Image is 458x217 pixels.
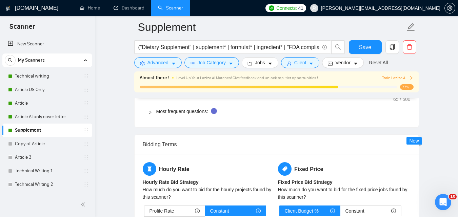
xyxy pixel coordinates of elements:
[309,61,314,66] span: caret-down
[143,135,411,154] div: Bidding Terms
[359,43,371,51] span: Save
[294,59,306,66] span: Client
[138,19,405,36] input: Scanner name...
[255,59,265,66] span: Jobs
[148,110,152,114] span: right
[8,37,87,51] a: New Scanner
[406,23,415,31] span: edit
[409,76,413,80] span: right
[15,164,79,178] a: Technical Writing 1
[386,44,399,50] span: copy
[449,194,457,199] span: 10
[15,137,79,151] a: Copy of Article
[335,59,350,66] span: Vendor
[278,179,333,185] b: Fixed Price Bid Strategy
[138,43,319,51] input: Search Freelance Jobs...
[210,206,229,216] span: Constant
[143,104,411,119] div: Most frequent questions:
[4,22,40,36] span: Scanner
[247,61,252,66] span: folder
[15,83,79,96] a: Article US Only
[147,59,168,66] span: Advanced
[322,45,327,49] span: info-circle
[190,61,195,66] span: bars
[285,206,319,216] span: Client Budget %
[158,5,183,11] a: searchScanner
[435,194,451,210] iframe: Intercom live chat
[242,57,278,68] button: folderJobscaret-down
[5,58,15,63] span: search
[278,186,411,201] div: How much do you want to bid for the fixed price jobs found by this scanner?
[298,4,303,12] span: 41
[403,40,416,54] button: delete
[409,138,419,144] span: New
[403,44,416,50] span: delete
[114,5,144,11] a: dashboardDashboard
[15,69,79,83] a: Technical writing
[278,162,292,176] span: tag
[143,162,275,176] h5: Hourly Rate
[444,3,455,14] button: setting
[278,162,411,176] h5: Fixed Price
[332,44,344,50] span: search
[150,206,174,216] span: Profile Rate
[143,186,275,201] div: How much do you want to bid for the hourly projects found by this scanner?
[156,109,208,114] a: Most frequent questions:
[15,96,79,110] a: Article
[2,37,92,51] li: New Scanner
[15,124,79,137] a: Supplement
[2,53,92,205] li: My Scanners
[353,61,358,66] span: caret-down
[268,61,273,66] span: caret-down
[140,74,170,82] span: Almost there !
[81,201,87,208] span: double-left
[83,114,89,120] span: holder
[83,128,89,133] span: holder
[228,61,233,66] span: caret-down
[312,6,317,10] span: user
[83,141,89,147] span: holder
[345,206,364,216] span: Constant
[281,57,320,68] button: userClientcaret-down
[287,61,292,66] span: user
[198,59,226,66] span: Job Category
[140,61,145,66] span: setting
[444,5,455,11] a: setting
[256,209,261,213] span: info-circle
[143,179,199,185] b: Hourly Rate Bid Strategy
[83,168,89,174] span: holder
[80,5,100,11] a: homeHome
[15,110,79,124] a: Article AI only cover letter
[269,5,274,11] img: upwork-logo.png
[15,191,79,205] a: Technical Writing 3
[15,151,79,164] a: Article 3
[331,40,345,54] button: search
[349,40,382,54] button: Save
[18,53,45,67] span: My Scanners
[382,75,413,81] button: Train Laziza AI
[276,4,297,12] span: Connects:
[83,182,89,187] span: holder
[83,101,89,106] span: holder
[176,75,318,80] span: Level Up Your Laziza AI Matches! Give feedback and unlock top-tier opportunities !
[83,73,89,79] span: holder
[6,3,11,14] img: logo
[134,57,182,68] button: settingAdvancedcaret-down
[400,84,414,90] span: 77%
[385,40,399,54] button: copy
[369,59,388,66] a: Reset All
[391,209,396,213] span: info-circle
[83,87,89,92] span: holder
[184,57,239,68] button: barsJob Categorycaret-down
[83,155,89,160] span: holder
[143,162,156,176] span: hourglass
[330,209,335,213] span: info-circle
[5,55,16,66] button: search
[328,61,333,66] span: idcard
[195,209,200,213] span: info-circle
[171,61,176,66] span: caret-down
[445,5,455,11] span: setting
[211,108,217,114] div: Tooltip anchor
[15,178,79,191] a: Technical Writing 2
